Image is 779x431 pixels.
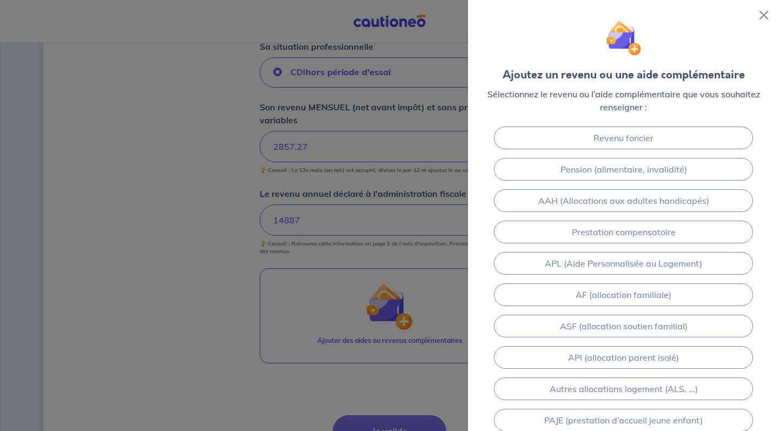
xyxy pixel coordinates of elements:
a: Autres allocations logement (ALS, ...) [494,377,753,400]
a: Prestation compensatoire [494,221,753,243]
a: ASF (allocation soutien familial) [494,315,753,337]
a: AAH (Allocations aux adultes handicapés) [494,189,753,212]
div: Ajoutez un revenu ou une aide complémentaire [503,67,745,83]
a: Revenu foncier [494,127,753,149]
p: Sélectionnez le revenu ou l’aide complémentaire que vous souhaitez renseigner : [485,88,762,114]
img: illu_wallet.svg [606,21,641,56]
a: AF (allocation familiale) [494,283,753,306]
button: Close [755,6,773,24]
a: API (allocation parent isolé) [494,346,753,369]
a: Pension (alimentaire, invalidité) [494,158,753,181]
a: APL (Aide Personnalisée au Logement) [494,252,753,275]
